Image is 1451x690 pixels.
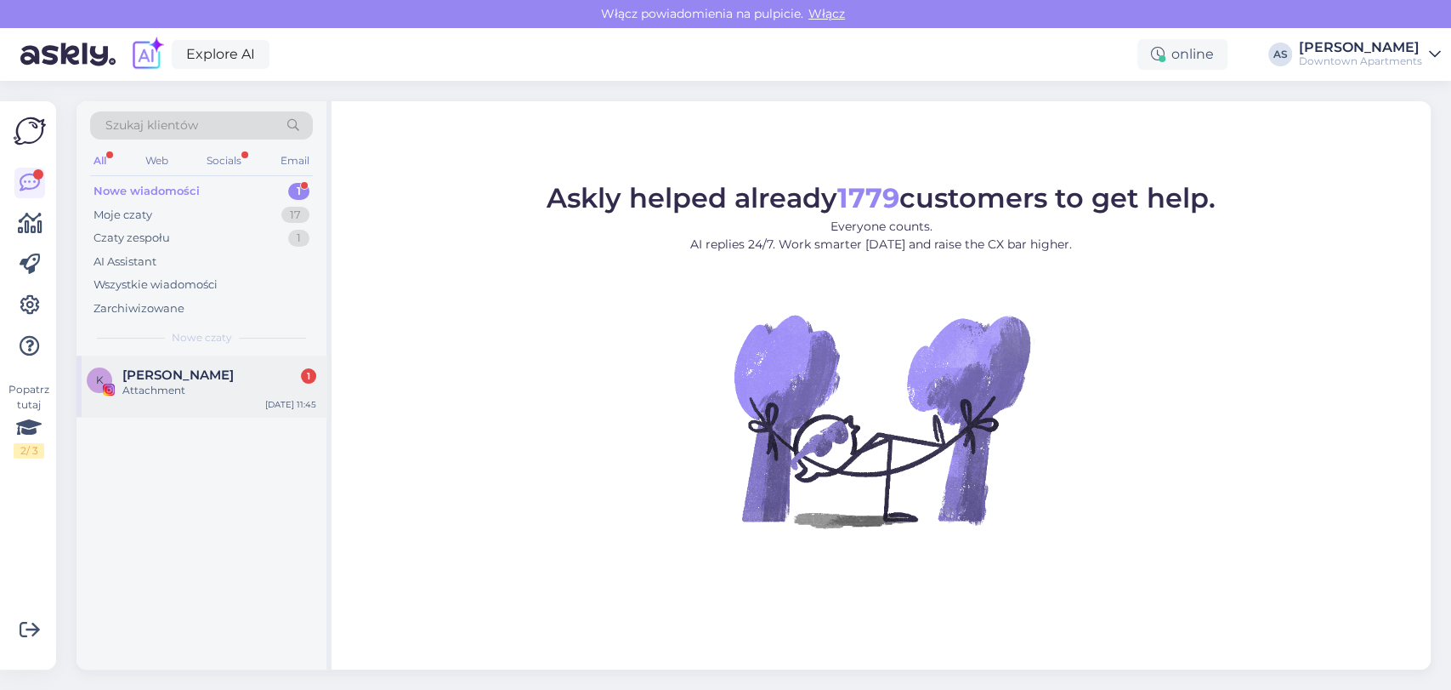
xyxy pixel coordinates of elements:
[94,230,170,247] div: Czaty zespołu
[547,181,1216,214] span: Askly helped already customers to get help.
[94,207,152,224] div: Moje czaty
[94,300,184,317] div: Zarchiwizowane
[14,382,44,459] div: Popatrz tutaj
[277,150,313,172] div: Email
[94,277,218,294] div: Wszystkie wiadomości
[172,40,269,69] a: Explore AI
[142,150,172,172] div: Web
[14,115,46,147] img: Askly Logo
[122,383,316,398] div: Attachment
[90,150,110,172] div: All
[94,183,200,200] div: Nowe wiadomości
[265,398,316,411] div: [DATE] 11:45
[96,374,104,386] span: K
[1299,41,1441,68] a: [PERSON_NAME]Downtown Apartments
[301,368,316,384] div: 1
[14,443,44,459] div: 2 / 3
[547,218,1216,254] p: Everyone counts. AI replies 24/7. Work smarter [DATE] and raise the CX bar higher.
[1299,54,1422,68] div: Downtown Apartments
[728,267,1034,573] img: No Chat active
[1268,43,1292,66] div: AS
[94,254,156,271] div: AI Assistant
[129,37,165,72] img: explore-ai
[172,330,232,345] span: Nowe czaty
[288,230,309,247] div: 1
[837,181,899,214] b: 1779
[122,368,234,383] span: Karolina
[1299,41,1422,54] div: [PERSON_NAME]
[1137,39,1227,70] div: online
[288,183,309,200] div: 1
[803,6,850,21] span: Włącz
[105,117,198,134] span: Szukaj klientów
[203,150,245,172] div: Socials
[281,207,309,224] div: 17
